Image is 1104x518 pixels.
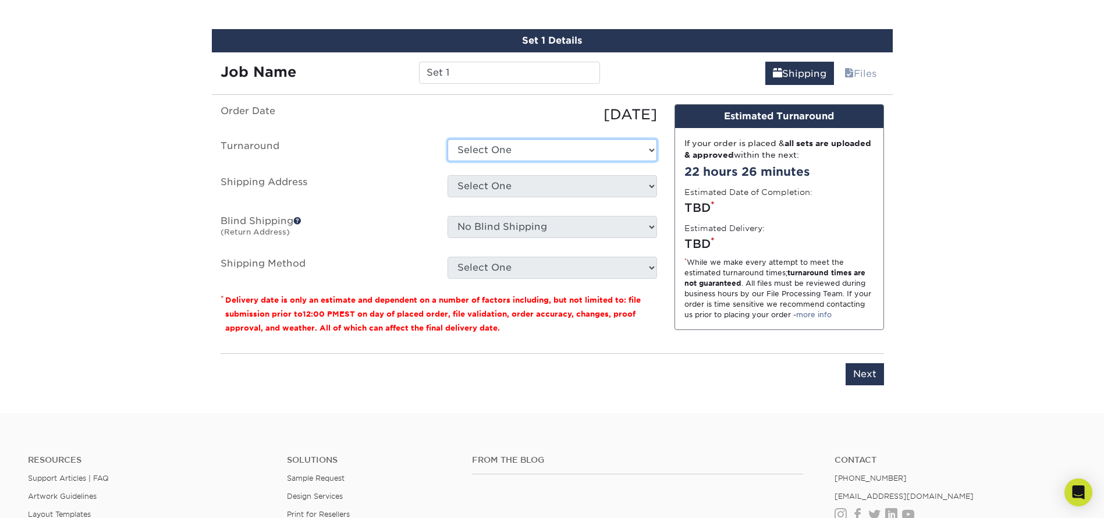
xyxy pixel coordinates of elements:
label: Shipping Address [212,175,439,202]
span: shipping [773,68,782,79]
div: 22 hours 26 minutes [684,163,874,180]
label: Blind Shipping [212,216,439,243]
input: Next [846,363,884,385]
a: Contact [835,455,1076,465]
iframe: Google Customer Reviews [3,482,99,514]
input: Enter a job name [419,62,600,84]
a: Shipping [765,62,834,85]
a: Design Services [287,492,343,501]
h4: Resources [28,455,269,465]
label: Order Date [212,104,439,125]
label: Turnaround [212,139,439,161]
small: Delivery date is only an estimate and dependent on a number of factors including, but not limited... [225,296,641,332]
a: more info [796,310,832,319]
span: 12:00 PM [303,310,339,318]
a: Sample Request [287,474,345,482]
span: files [844,68,854,79]
div: If your order is placed & within the next: [684,137,874,161]
div: Set 1 Details [212,29,893,52]
div: Open Intercom Messenger [1064,478,1092,506]
a: [EMAIL_ADDRESS][DOMAIN_NAME] [835,492,974,501]
div: Estimated Turnaround [675,105,883,128]
div: [DATE] [439,104,666,125]
a: Files [837,62,884,85]
a: Support Articles | FAQ [28,474,109,482]
a: [PHONE_NUMBER] [835,474,907,482]
strong: Job Name [221,63,296,80]
div: TBD [684,235,874,253]
h4: Solutions [287,455,455,465]
label: Estimated Delivery: [684,222,765,234]
div: While we make every attempt to meet the estimated turnaround times; . All files must be reviewed ... [684,257,874,320]
h4: From the Blog [472,455,803,465]
label: Shipping Method [212,257,439,279]
small: (Return Address) [221,228,290,236]
label: Estimated Date of Completion: [684,186,812,198]
div: TBD [684,199,874,217]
